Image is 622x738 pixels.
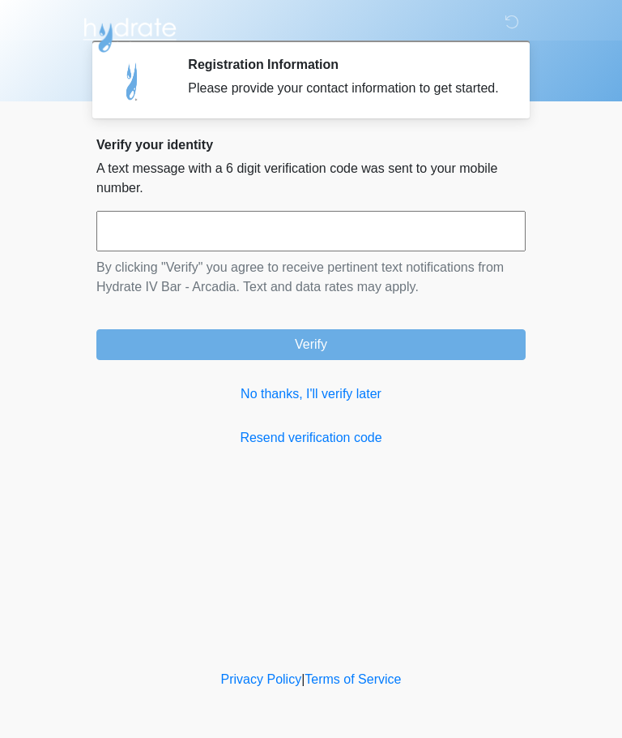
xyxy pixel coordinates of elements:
a: | [301,672,305,686]
a: Privacy Policy [221,672,302,686]
a: Terms of Service [305,672,401,686]
a: No thanks, I'll verify later [96,384,526,404]
img: Agent Avatar [109,57,157,105]
a: Resend verification code [96,428,526,448]
img: Hydrate IV Bar - Arcadia Logo [80,12,179,54]
p: A text message with a 6 digit verification code was sent to your mobile number. [96,159,526,198]
div: Please provide your contact information to get started. [188,79,501,98]
h2: Verify your identity [96,137,526,152]
button: Verify [96,329,526,360]
p: By clicking "Verify" you agree to receive pertinent text notifications from Hydrate IV Bar - Arca... [96,258,526,297]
